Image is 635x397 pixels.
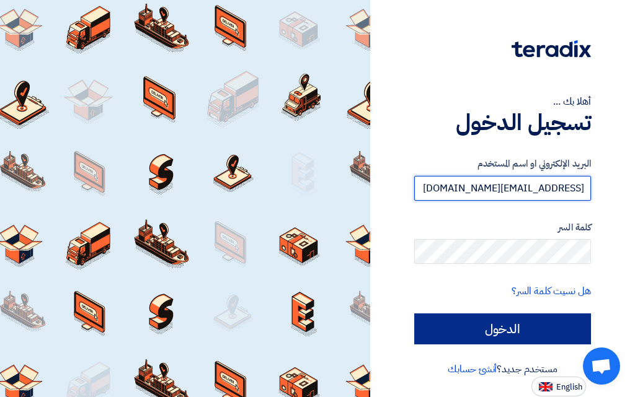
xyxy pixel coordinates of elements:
div: Open chat [583,347,620,385]
input: الدخول [414,313,591,344]
a: هل نسيت كلمة السر؟ [512,284,591,299]
label: البريد الإلكتروني او اسم المستخدم [414,157,591,171]
h1: تسجيل الدخول [414,109,591,136]
img: en-US.png [539,382,553,391]
div: مستخدم جديد؟ [414,362,591,377]
button: English [531,377,586,396]
span: English [556,383,582,391]
div: أهلا بك ... [414,94,591,109]
a: أنشئ حسابك [448,362,497,377]
input: أدخل بريد العمل الإلكتروني او اسم المستخدم الخاص بك ... [414,176,591,201]
img: Teradix logo [512,40,591,58]
label: كلمة السر [414,220,591,235]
